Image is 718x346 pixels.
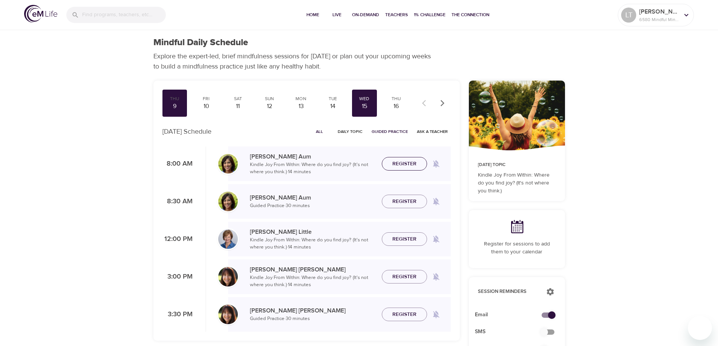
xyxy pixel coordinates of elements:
button: Register [382,270,427,284]
span: All [311,128,329,135]
p: [PERSON_NAME] Aum [250,193,376,202]
img: Alisha%20Aum%208-9-21.jpg [218,154,238,174]
span: Remind me when a class goes live every Wednesday at 3:30 PM [427,305,445,323]
div: Sat [228,96,247,102]
div: Thu [165,96,184,102]
div: 12 [260,102,279,111]
div: 11 [228,102,247,111]
div: Sun [260,96,279,102]
p: Kindle Joy From Within: Where do you find joy? (It's not where you think.) [478,171,556,195]
p: 12:00 PM [162,234,193,244]
p: Kindle Joy From Within: Where do you find joy? (It's not where you think.) · 14 minutes [250,274,376,289]
img: Kerry_Little_Headshot_min.jpg [218,229,238,249]
span: Register [392,272,416,282]
div: Fri [197,96,216,102]
span: Guided Practice [372,128,408,135]
p: [PERSON_NAME] [PERSON_NAME] [250,306,376,315]
p: Register for sessions to add them to your calendar [478,240,556,256]
p: [DATE] Topic [478,162,556,168]
div: Mon [292,96,311,102]
h1: Mindful Daily Schedule [153,37,248,48]
p: 3:00 PM [162,272,193,282]
div: 15 [355,102,374,111]
div: 9 [165,102,184,111]
span: Home [304,11,322,19]
img: Andrea_Lieberstein-min.jpg [218,305,238,324]
img: Alisha%20Aum%208-9-21.jpg [218,192,238,211]
p: Guided Practice · 30 minutes [250,315,376,323]
button: Guided Practice [369,126,411,137]
span: Remind me when a class goes live every Wednesday at 8:00 AM [427,155,445,173]
img: logo [24,5,57,23]
span: Remind me when a class goes live every Wednesday at 12:00 PM [427,230,445,248]
img: Andrea_Lieberstein-min.jpg [218,267,238,287]
span: 1% Challenge [414,11,445,19]
span: Live [328,11,346,19]
button: Daily Topic [335,126,366,137]
div: 13 [292,102,311,111]
button: Register [382,195,427,209]
p: [PERSON_NAME] [PERSON_NAME] [250,265,376,274]
div: 14 [323,102,342,111]
p: 8:30 AM [162,197,193,207]
p: Kindle Joy From Within: Where do you find joy? (It's not where you think.) · 14 minutes [250,161,376,176]
div: 10 [197,102,216,111]
div: Tue [323,96,342,102]
span: On-Demand [352,11,379,19]
button: Register [382,308,427,322]
span: Ask a Teacher [417,128,448,135]
span: Register [392,159,416,169]
span: Remind me when a class goes live every Wednesday at 3:00 PM [427,268,445,286]
p: Explore the expert-led, brief mindfulness sessions for [DATE] or plan out your upcoming weeks to ... [153,51,436,72]
div: LT [621,8,636,23]
p: [PERSON_NAME] Aum [250,152,376,161]
span: Daily Topic [338,128,363,135]
span: The Connection [452,11,489,19]
span: Email [475,311,547,319]
button: Register [382,232,427,246]
span: Register [392,197,416,206]
p: Kindle Joy From Within: Where do you find joy? (It's not where you think.) · 14 minutes [250,236,376,251]
button: Ask a Teacher [414,126,451,137]
p: [PERSON_NAME] Little [250,227,376,236]
p: [PERSON_NAME] [639,7,679,16]
p: Session Reminders [478,288,539,296]
button: Register [382,157,427,171]
p: 3:30 PM [162,309,193,320]
button: All [308,126,332,137]
span: Register [392,310,416,319]
div: 16 [387,102,406,111]
input: Find programs, teachers, etc... [82,7,166,23]
div: Thu [387,96,406,102]
p: 6580 Mindful Minutes [639,16,679,23]
span: SMS [475,328,547,336]
p: [DATE] Schedule [162,127,211,137]
p: 8:00 AM [162,159,193,169]
span: Remind me when a class goes live every Wednesday at 8:30 AM [427,192,445,210]
span: Register [392,235,416,244]
p: Guided Practice · 30 minutes [250,202,376,210]
span: Teachers [385,11,408,19]
iframe: Button to launch messaging window [688,316,712,340]
div: Wed [355,96,374,102]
